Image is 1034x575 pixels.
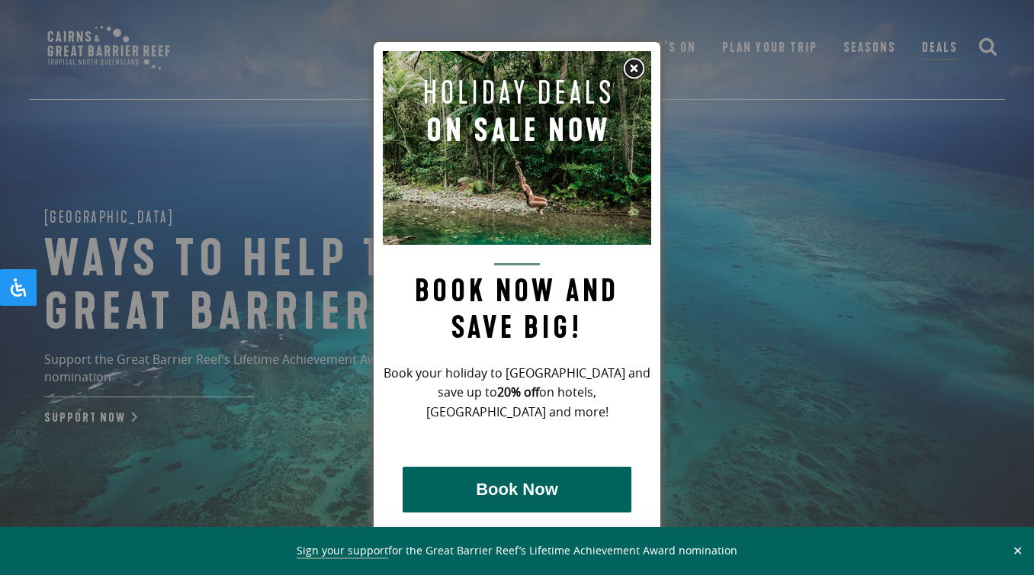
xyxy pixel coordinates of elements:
[9,278,27,297] svg: Open Accessibility Panel
[383,263,651,346] h2: Book now and save big!
[403,467,631,512] button: Book Now
[297,543,388,559] a: Sign your support
[383,364,651,423] p: Book your holiday to [GEOGRAPHIC_DATA] and save up to on hotels, [GEOGRAPHIC_DATA] and more!
[497,384,539,400] strong: 20% off
[383,51,651,245] img: Pop up image for Holiday Packages
[297,543,737,559] span: for the Great Barrier Reef’s Lifetime Achievement Award nomination
[1009,544,1026,557] button: Close
[622,57,645,80] img: Close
